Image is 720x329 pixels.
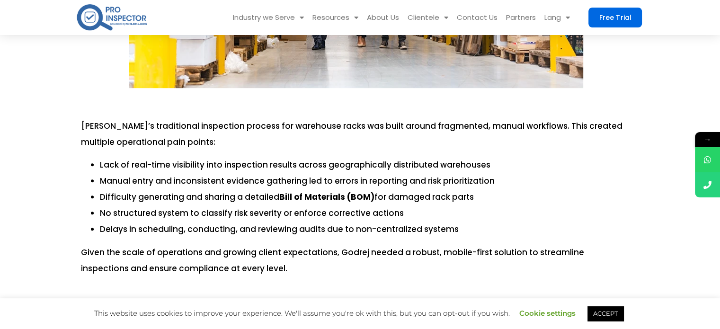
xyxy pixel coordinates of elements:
[76,2,148,32] img: pro-inspector-logo
[94,309,626,318] span: This website uses cookies to improve your experience. We'll assume you're ok with this, but you c...
[588,8,642,27] a: Free Trial
[100,157,631,173] li: Lack of real-time visibility into inspection results across geographically distributed warehouses
[587,306,623,321] a: ACCEPT
[599,14,631,21] span: Free Trial
[81,118,631,150] p: [PERSON_NAME]’s traditional inspection process for warehouse racks was built around fragmented, m...
[519,309,576,318] a: Cookie settings
[81,244,631,276] p: Given the scale of operations and growing client expectations, Godrej needed a robust, mobile-fir...
[100,189,631,205] li: Difficulty generating and sharing a detailed for damaged rack parts
[695,132,720,147] span: →
[100,173,631,189] li: Manual entry and inconsistent evidence gathering led to errors in reporting and risk prioritization
[100,221,631,237] li: Delays in scheduling, conducting, and reviewing audits due to non-centralized systems
[100,205,631,221] li: No structured system to classify risk severity or enforce corrective actions
[279,191,374,203] strong: Bill of Materials (BOM)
